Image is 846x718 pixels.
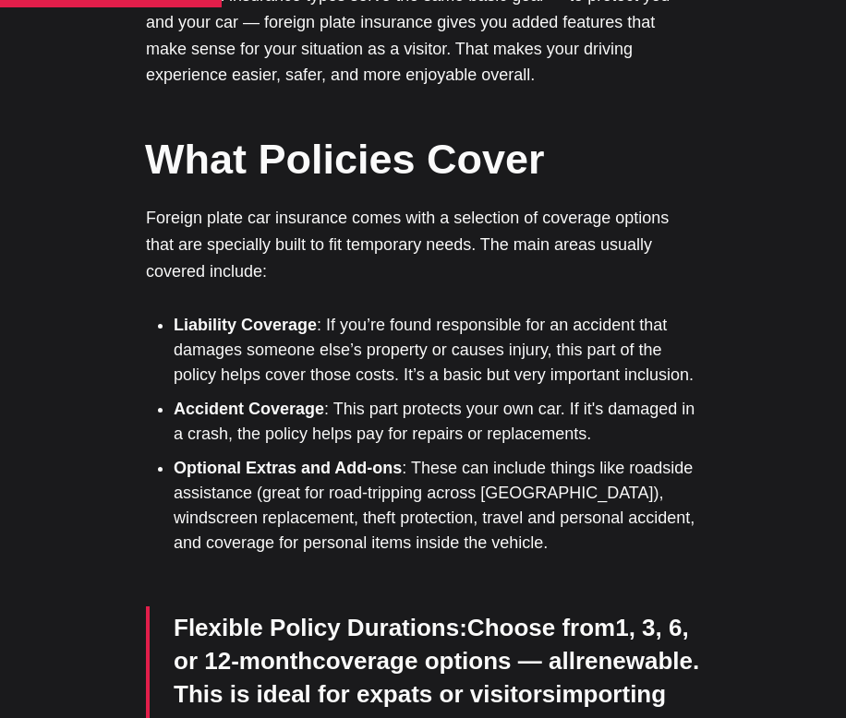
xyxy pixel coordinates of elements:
strong: Optional Extras and Add-ons [174,459,402,477]
strong: Flexible Policy Durations: [174,614,467,641]
li: : These can include things like roadside assistance (great for road-tripping across [GEOGRAPHIC_D... [174,456,700,556]
strong: What Policies Cover [145,136,545,183]
li: : If you’re found responsible for an accident that damages someone else’s property or causes inju... [174,313,700,388]
p: Foreign plate car insurance comes with a selection of coverage options that are specially built t... [146,205,700,284]
strong: Liability Coverage [174,316,317,334]
strong: Accident Coverage [174,400,324,418]
strong: renewable [575,647,693,675]
strong: 1, 3, 6, or 12-month [174,614,689,675]
li: : This part protects your own car. If it's damaged in a crash, the policy helps pay for repairs o... [174,397,700,447]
